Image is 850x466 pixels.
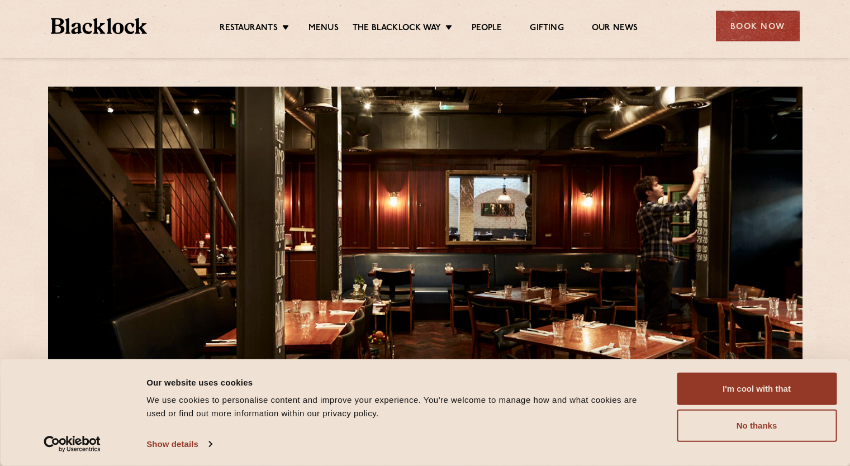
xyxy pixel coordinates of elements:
[220,23,278,35] a: Restaurants
[23,436,121,453] a: Usercentrics Cookiebot - opens in a new window
[677,373,837,405] button: I'm cool with that
[146,436,211,453] a: Show details
[716,11,800,41] div: Book Now
[308,23,339,35] a: Menus
[146,393,652,420] div: We use cookies to personalise content and improve your experience. You're welcome to manage how a...
[51,18,148,34] img: BL_Textured_Logo-footer-cropped.svg
[146,375,652,389] div: Our website uses cookies
[592,23,638,35] a: Our News
[353,23,441,35] a: The Blacklock Way
[677,410,837,442] button: No thanks
[472,23,502,35] a: People
[530,23,563,35] a: Gifting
